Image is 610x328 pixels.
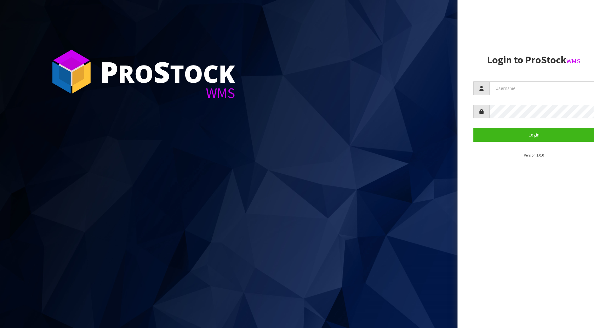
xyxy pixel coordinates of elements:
[100,52,118,91] span: P
[489,81,594,95] input: Username
[48,48,95,95] img: ProStock Cube
[473,54,594,66] h2: Login to ProStock
[100,57,235,86] div: ro tock
[100,86,235,100] div: WMS
[566,57,580,65] small: WMS
[473,128,594,142] button: Login
[524,153,544,157] small: Version 1.0.0
[153,52,170,91] span: S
